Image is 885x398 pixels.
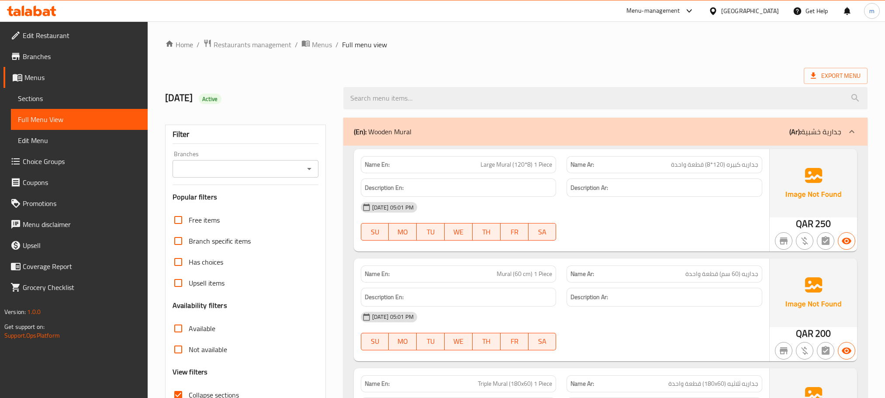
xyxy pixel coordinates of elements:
[476,226,497,238] span: TH
[3,256,148,277] a: Coverage Report
[420,335,441,348] span: TU
[173,125,318,144] div: Filter
[335,39,339,50] li: /
[23,177,141,188] span: Coupons
[361,223,389,241] button: SU
[789,125,801,138] b: (Ar):
[476,335,497,348] span: TH
[23,156,141,167] span: Choice Groups
[4,330,60,341] a: Support.OpsPlatform
[817,342,834,360] button: Not has choices
[796,342,813,360] button: Purchased item
[197,39,200,50] li: /
[18,93,141,104] span: Sections
[392,226,413,238] span: MO
[3,235,148,256] a: Upsell
[775,342,792,360] button: Not branch specific item
[4,321,45,332] span: Get support on:
[504,226,525,238] span: FR
[365,226,386,238] span: SU
[3,277,148,298] a: Grocery Checklist
[3,67,148,88] a: Menus
[165,39,193,50] a: Home
[501,333,529,350] button: FR
[18,114,141,125] span: Full Menu View
[481,160,552,169] span: Large Mural (120*8) 1 Piece
[420,226,441,238] span: TU
[529,333,557,350] button: SA
[214,39,291,50] span: Restaurants management
[189,257,223,267] span: Has choices
[497,269,552,279] span: Mural (60 cm) 1 Piece
[11,130,148,151] a: Edit Menu
[11,88,148,109] a: Sections
[365,160,390,169] strong: Name En:
[721,6,779,16] div: [GEOGRAPHIC_DATA]
[3,214,148,235] a: Menu disclaimer
[165,91,333,105] h2: [DATE]
[343,87,868,109] input: search
[354,126,411,137] p: Wooden Mural
[173,192,318,202] h3: Popular filters
[189,215,220,225] span: Free items
[23,51,141,62] span: Branches
[23,282,141,293] span: Grocery Checklist
[796,325,813,342] span: QAR
[796,232,813,250] button: Purchased item
[570,182,608,193] strong: Description Ar:
[23,30,141,41] span: Edit Restaurant
[4,306,26,318] span: Version:
[3,25,148,46] a: Edit Restaurant
[24,72,141,83] span: Menus
[303,163,315,175] button: Open
[869,6,875,16] span: m
[685,269,758,279] span: جداریه (60 سم) قطعة واحدة
[23,219,141,230] span: Menu disclaimer
[343,118,868,146] div: (En): Wooden Mural(Ar):جداریة خشبیة
[173,367,208,377] h3: View filters
[361,333,389,350] button: SU
[838,232,855,250] button: Available
[392,335,413,348] span: MO
[501,223,529,241] button: FR
[445,223,473,241] button: WE
[775,232,792,250] button: Not branch specific item
[817,232,834,250] button: Not has choices
[504,335,525,348] span: FR
[570,269,594,279] strong: Name Ar:
[671,160,758,169] span: جداریه كبیره (120*8) قطعة واحدة
[815,215,831,232] span: 250
[11,109,148,130] a: Full Menu View
[417,333,445,350] button: TU
[770,149,857,217] img: Ae5nvW7+0k+MAAAAAElFTkSuQmCC
[448,335,469,348] span: WE
[838,342,855,360] button: Available
[365,292,404,303] strong: Description En:
[668,379,758,388] span: جداریه ثلاثیه (180x60) قطعة واحدة
[626,6,680,16] div: Menu-management
[448,226,469,238] span: WE
[770,258,857,327] img: Ae5nvW7+0k+MAAAAAElFTkSuQmCC
[354,125,366,138] b: (En):
[473,223,501,241] button: TH
[27,306,41,318] span: 1.0.0
[815,325,831,342] span: 200
[23,261,141,272] span: Coverage Report
[23,240,141,251] span: Upsell
[203,39,291,50] a: Restaurants management
[389,223,417,241] button: MO
[3,151,148,172] a: Choice Groups
[365,269,390,279] strong: Name En:
[369,313,417,321] span: [DATE] 05:01 PM
[789,126,841,137] p: جداریة خشبیة
[529,223,557,241] button: SA
[312,39,332,50] span: Menus
[3,172,148,193] a: Coupons
[199,95,221,103] span: Active
[295,39,298,50] li: /
[23,198,141,209] span: Promotions
[445,333,473,350] button: WE
[478,379,552,388] span: Triple Mural (180x60) 1 Piece
[173,300,227,311] h3: Availability filters
[3,46,148,67] a: Branches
